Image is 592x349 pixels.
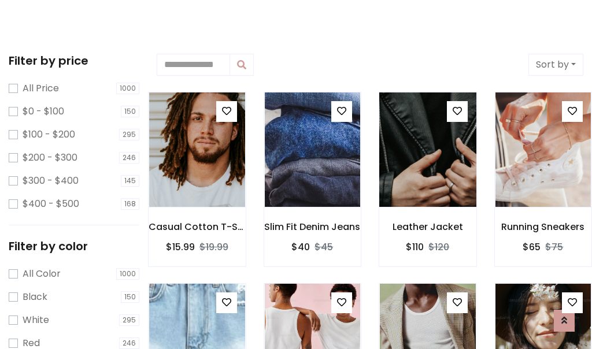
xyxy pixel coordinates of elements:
[121,175,139,187] span: 145
[23,105,64,118] label: $0 - $100
[119,129,139,140] span: 295
[291,242,310,253] h6: $40
[116,268,139,280] span: 1000
[199,240,228,254] del: $19.99
[406,242,424,253] h6: $110
[23,290,47,304] label: Black
[166,242,195,253] h6: $15.99
[9,54,139,68] h5: Filter by price
[523,242,541,253] h6: $65
[314,240,333,254] del: $45
[379,221,476,232] h6: Leather Jacket
[119,314,139,326] span: 295
[23,197,79,211] label: $400 - $500
[528,54,583,76] button: Sort by
[121,291,139,303] span: 150
[121,106,139,117] span: 150
[119,152,139,164] span: 246
[23,151,77,165] label: $200 - $300
[23,81,59,95] label: All Price
[428,240,449,254] del: $120
[9,239,139,253] h5: Filter by color
[23,174,79,188] label: $300 - $400
[116,83,139,94] span: 1000
[23,128,75,142] label: $100 - $200
[264,221,361,232] h6: Slim Fit Denim Jeans
[545,240,563,254] del: $75
[495,221,592,232] h6: Running Sneakers
[23,267,61,281] label: All Color
[121,198,139,210] span: 168
[23,313,49,327] label: White
[119,337,139,349] span: 246
[149,221,246,232] h6: Casual Cotton T-Shirt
